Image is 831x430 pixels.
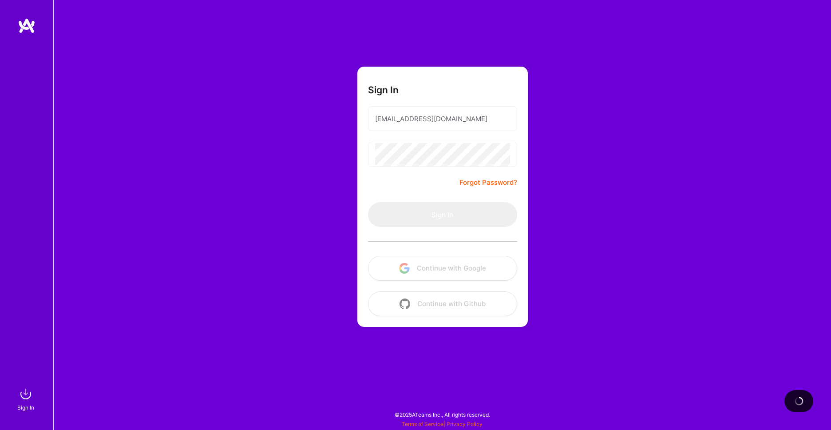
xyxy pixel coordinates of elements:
[459,177,517,188] a: Forgot Password?
[53,403,831,426] div: © 2025 ATeams Inc., All rights reserved.
[375,107,510,130] input: Email...
[17,385,35,403] img: sign in
[399,263,410,274] img: icon
[19,385,35,412] a: sign inSign In
[402,421,483,427] span: |
[368,202,517,227] button: Sign In
[18,18,36,34] img: logo
[793,395,804,407] img: loading
[447,421,483,427] a: Privacy Policy
[17,403,34,412] div: Sign In
[368,291,517,316] button: Continue with Github
[402,421,443,427] a: Terms of Service
[400,299,410,309] img: icon
[368,84,399,96] h3: Sign In
[368,256,517,281] button: Continue with Google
